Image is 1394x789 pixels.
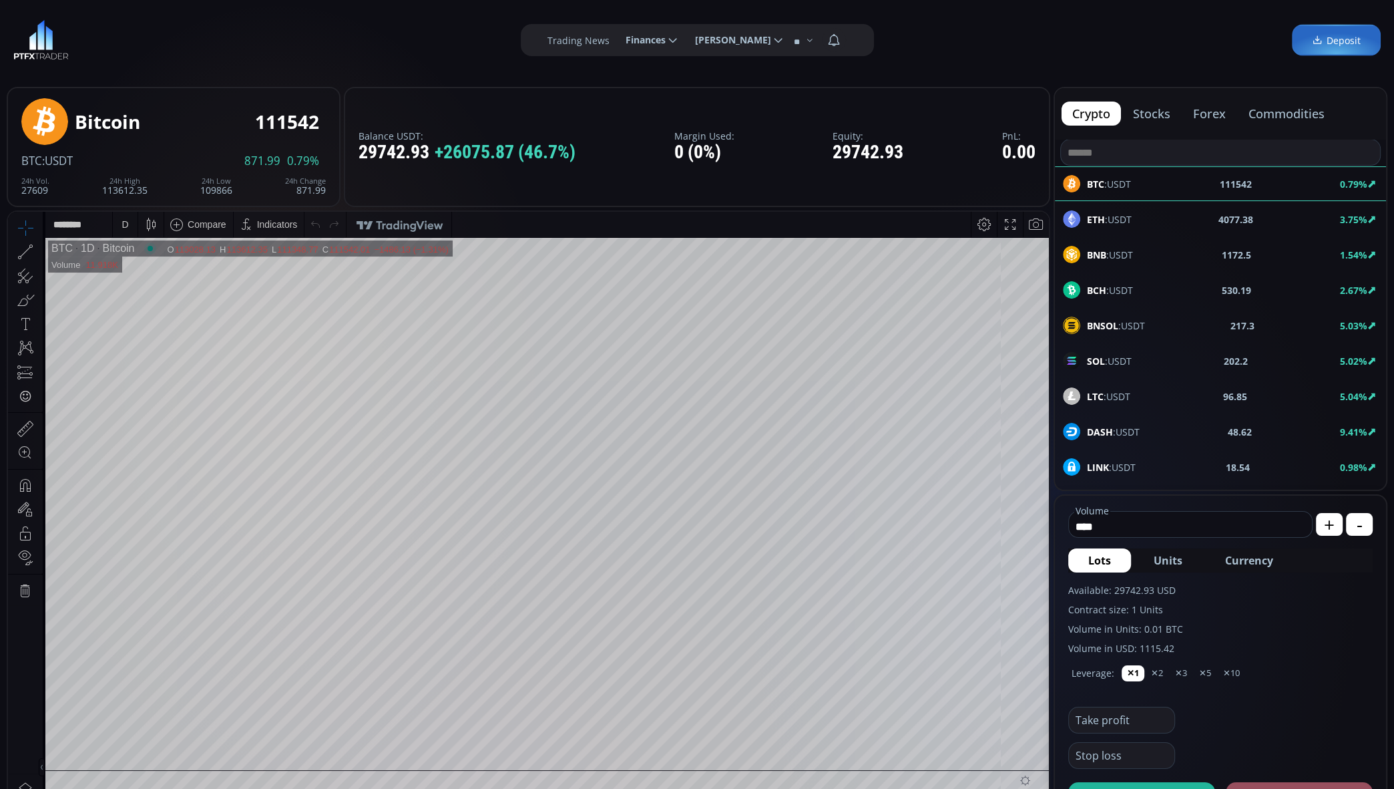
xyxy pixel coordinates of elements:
div: 1d [151,585,162,596]
div: Toggle Percentage [970,578,989,603]
div: 11.918K [77,48,109,58]
label: Equity: [833,131,903,141]
a: Deposit [1292,25,1381,56]
div: C [314,33,321,43]
span: :USDT [1087,319,1145,333]
span: [PERSON_NAME] [686,27,771,53]
div: D [113,7,120,18]
b: 9.41% [1340,426,1367,438]
b: 5.04% [1340,390,1367,403]
div: 871.99 [285,177,326,195]
div: 113612.35 [218,33,259,43]
div: BTC [43,31,65,43]
div: −1486.13 (−1.31%) [366,33,440,43]
b: 5.02% [1340,355,1367,367]
button: Lots [1068,548,1131,573]
div: Volume [43,48,72,58]
div: Compare [180,7,218,18]
div: 109866 [200,177,232,195]
div: Market open [136,31,148,43]
span: 0.79% [287,155,319,167]
div: Go to [179,578,200,603]
div: 1y [67,585,77,596]
b: LINK [1087,461,1109,474]
div: 113612.35 [102,177,148,195]
button: ✕2 [1146,665,1168,681]
div: Toggle Auto Scale [1011,578,1038,603]
label: Balance USDT: [359,131,575,141]
label: Leverage: [1072,666,1114,680]
b: 1.54% [1340,249,1367,261]
span: :USDT [1087,354,1132,368]
button: stocks [1122,102,1181,126]
div: 113028.13 [167,33,208,43]
b: 202.2 [1224,354,1248,368]
span: :USDT [1087,425,1140,439]
span: 871.99 [244,155,280,167]
div: 24h High [102,177,148,185]
button: + [1316,513,1343,536]
b: ETH [1087,213,1105,226]
div: 29742.93 [833,142,903,163]
b: DASH [1087,426,1113,438]
span: BTC [21,153,42,168]
div:  [12,178,23,191]
button: 13:12:36 (UTC) [884,578,957,603]
button: ✕3 [1170,665,1192,681]
label: Available: 29742.93 USD [1068,583,1373,597]
button: forex [1182,102,1236,126]
label: Contract size: 1 Units [1068,603,1373,617]
button: crypto [1062,102,1121,126]
button: ✕5 [1194,665,1216,681]
label: Margin Used: [674,131,734,141]
b: BCH [1087,284,1106,297]
div: 111348.77 [269,33,310,43]
div: 1m [109,585,122,596]
button: ✕10 [1218,665,1245,681]
b: 2.67% [1340,284,1367,297]
div: 3m [87,585,99,596]
div: auto [1015,585,1033,596]
span: :USDT [1087,389,1130,404]
div: 0.00 [1002,142,1035,163]
b: BNB [1087,249,1106,261]
div: Toggle Log Scale [989,578,1011,603]
b: 96.85 [1223,389,1247,404]
b: 3.75% [1340,213,1367,226]
span: Currency [1225,553,1273,569]
img: LOGO [13,20,69,60]
b: BNSOL [1087,319,1118,332]
label: PnL: [1002,131,1035,141]
b: 217.3 [1230,319,1254,333]
div: 111542.01 [321,33,362,43]
button: commodities [1238,102,1335,126]
b: 0.98% [1340,461,1367,474]
button: Currency [1205,548,1293,573]
div: Bitcoin [75,112,140,132]
div: 27609 [21,177,49,195]
div: L [264,33,269,43]
span: :USDT [1087,460,1136,474]
div: 5y [48,585,58,596]
b: SOL [1087,355,1105,367]
span: :USDT [42,153,73,168]
b: 530.19 [1222,283,1251,297]
div: Indicators [249,7,290,18]
div: Bitcoin [86,31,126,43]
div: 0 (0%) [674,142,734,163]
span: :USDT [1087,248,1133,262]
span: 13:12:36 (UTC) [889,585,953,596]
span: :USDT [1087,212,1132,226]
div: 111542 [255,112,319,132]
button: ✕1 [1122,665,1144,681]
div: 24h Vol. [21,177,49,185]
label: Volume in USD: 1115.42 [1068,641,1373,655]
span: Units [1154,553,1182,569]
div: 24h Change [285,177,326,185]
span: Finances [616,27,666,53]
div: O [159,33,166,43]
div: Hide Drawings Toolbar [31,546,37,565]
span: Deposit [1312,33,1361,47]
label: Volume in Units: 0.01 BTC [1068,622,1373,636]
